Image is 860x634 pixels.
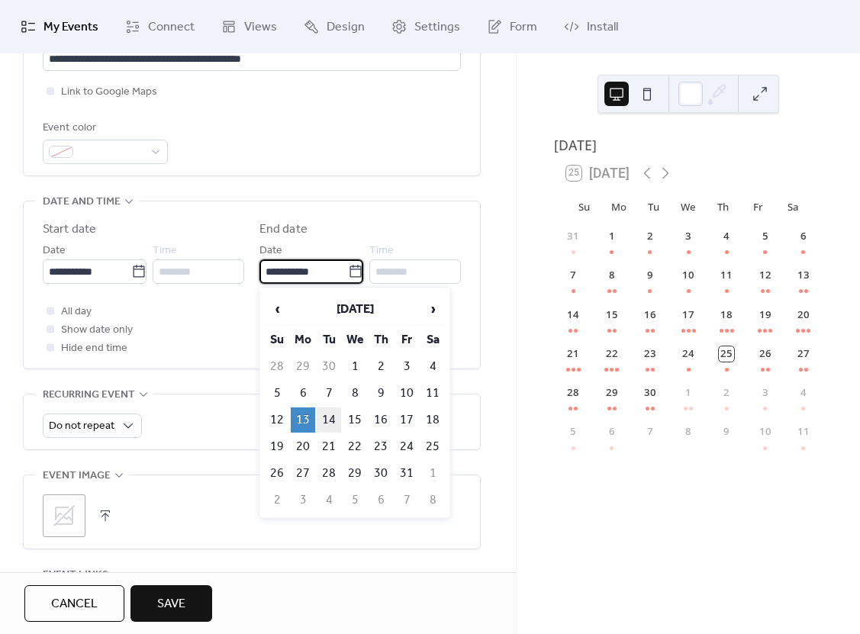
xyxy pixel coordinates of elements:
[636,192,672,221] div: Tu
[681,424,696,439] div: 8
[420,407,445,433] td: 18
[421,294,444,324] span: ›
[291,381,315,406] td: 6
[317,327,341,352] th: Tu
[420,327,445,352] th: Sa
[395,434,419,459] td: 24
[796,346,811,362] div: 27
[681,229,696,244] div: 3
[292,6,376,47] a: Design
[343,488,367,513] td: 5
[395,407,419,433] td: 17
[604,268,620,283] div: 8
[420,354,445,379] td: 4
[554,135,823,155] div: [DATE]
[643,424,658,439] div: 7
[643,229,658,244] div: 2
[565,268,581,283] div: 7
[369,242,394,260] span: Time
[681,268,696,283] div: 10
[343,461,367,486] td: 29
[130,585,212,622] button: Save
[265,381,289,406] td: 5
[719,385,734,401] div: 2
[565,424,581,439] div: 5
[369,434,393,459] td: 23
[265,461,289,486] td: 26
[291,293,419,326] th: [DATE]
[291,407,315,433] td: 13
[420,488,445,513] td: 8
[565,229,581,244] div: 31
[9,6,110,47] a: My Events
[796,229,811,244] div: 6
[395,327,419,352] th: Fr
[61,340,127,358] span: Hide end time
[796,307,811,323] div: 20
[259,242,282,260] span: Date
[395,381,419,406] td: 10
[244,18,277,37] span: Views
[758,385,773,401] div: 3
[719,307,734,323] div: 18
[43,119,165,137] div: Event color
[51,595,98,613] span: Cancel
[369,327,393,352] th: Th
[475,6,549,47] a: Form
[265,407,289,433] td: 12
[291,434,315,459] td: 20
[259,220,308,239] div: End date
[43,242,66,260] span: Date
[601,192,636,221] div: Mo
[369,381,393,406] td: 9
[420,381,445,406] td: 11
[681,385,696,401] div: 1
[343,354,367,379] td: 1
[796,385,811,401] div: 4
[153,242,177,260] span: Time
[587,18,618,37] span: Install
[643,307,658,323] div: 16
[265,434,289,459] td: 19
[420,434,445,459] td: 25
[369,407,393,433] td: 16
[552,6,630,47] a: Install
[796,268,811,283] div: 13
[43,467,111,485] span: Event image
[291,354,315,379] td: 29
[148,18,195,37] span: Connect
[369,461,393,486] td: 30
[317,381,341,406] td: 7
[43,566,108,584] span: Event links
[43,18,98,37] span: My Events
[327,18,365,37] span: Design
[369,488,393,513] td: 6
[758,268,773,283] div: 12
[61,321,133,340] span: Show date only
[681,307,696,323] div: 17
[343,434,367,459] td: 22
[114,6,206,47] a: Connect
[566,192,601,221] div: Su
[643,385,658,401] div: 30
[643,268,658,283] div: 9
[706,192,741,221] div: Th
[343,381,367,406] td: 8
[604,229,620,244] div: 1
[565,385,581,401] div: 28
[758,346,773,362] div: 26
[395,354,419,379] td: 3
[369,354,393,379] td: 2
[420,461,445,486] td: 1
[317,488,341,513] td: 4
[266,294,288,324] span: ‹
[43,193,121,211] span: Date and time
[317,461,341,486] td: 28
[317,354,341,379] td: 30
[291,461,315,486] td: 27
[565,307,581,323] div: 14
[395,488,419,513] td: 7
[604,385,620,401] div: 29
[671,192,706,221] div: We
[604,424,620,439] div: 6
